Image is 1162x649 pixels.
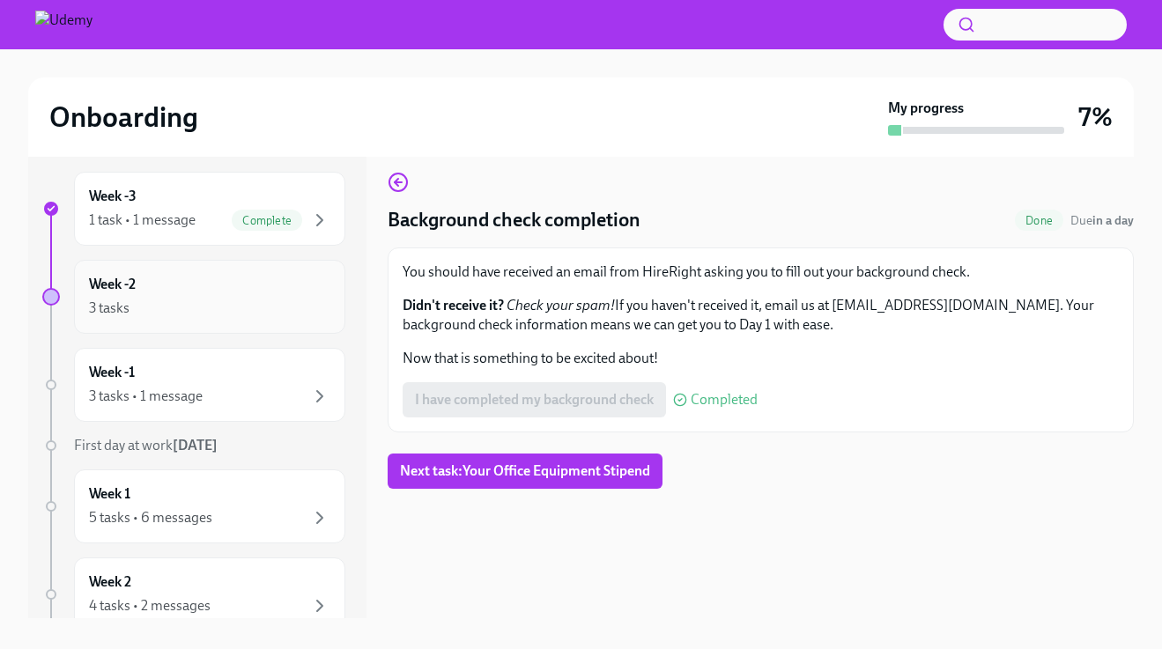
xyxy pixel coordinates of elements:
[888,99,964,118] strong: My progress
[42,469,345,543] a: Week 15 tasks • 6 messages
[42,348,345,422] a: Week -13 tasks • 1 message
[507,297,615,313] em: Check your spam!
[400,462,650,480] span: Next task : Your Office Equipment Stipend
[89,210,196,230] div: 1 task • 1 message
[388,207,640,233] h4: Background check completion
[403,349,1119,368] p: Now that is something to be excited about!
[42,172,345,246] a: Week -31 task • 1 messageComplete
[388,454,662,489] button: Next task:Your Office Equipment Stipend
[1015,214,1063,227] span: Done
[89,299,130,318] div: 3 tasks
[1078,101,1113,133] h3: 7%
[691,393,758,407] span: Completed
[89,484,130,504] h6: Week 1
[49,100,198,135] h2: Onboarding
[42,557,345,631] a: Week 24 tasks • 2 messages
[42,436,345,455] a: First day at work[DATE]
[232,214,302,227] span: Complete
[35,11,93,39] img: Udemy
[89,572,131,592] h6: Week 2
[89,275,136,294] h6: Week -2
[89,387,203,406] div: 3 tasks • 1 message
[1092,213,1134,228] strong: in a day
[74,437,218,454] span: First day at work
[89,363,135,382] h6: Week -1
[42,260,345,334] a: Week -23 tasks
[1070,212,1134,229] span: August 15th, 2025 12:00
[89,187,137,206] h6: Week -3
[1070,213,1134,228] span: Due
[89,508,212,527] div: 5 tasks • 6 messages
[89,596,211,616] div: 4 tasks • 2 messages
[173,437,218,454] strong: [DATE]
[403,297,504,313] strong: Didn't receive it?
[403,296,1119,335] p: If you haven't received it, email us at [EMAIL_ADDRESS][DOMAIN_NAME]. Your background check infor...
[403,262,1119,282] p: You should have received an email from HireRight asking you to fill out your background check.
